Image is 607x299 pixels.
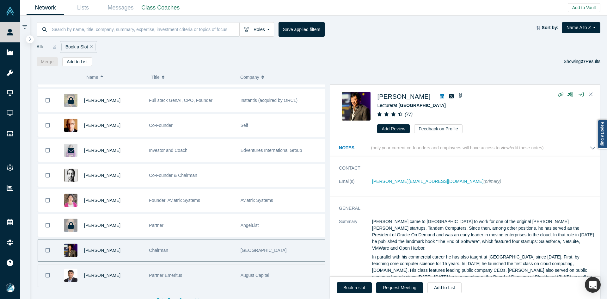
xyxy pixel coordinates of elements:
img: Timothy Chou's Profile Image [342,92,371,121]
a: [PERSON_NAME][EMAIL_ADDRESS][DOMAIN_NAME] [372,179,483,184]
button: Roles [239,22,274,37]
dt: Email(s) [339,178,372,191]
strong: 27 [581,59,586,64]
i: ( 77 ) [405,112,413,117]
span: Full stack GenAI, CPO, Founder [149,98,212,103]
span: Aviatrix Systems [241,198,273,203]
span: Lecturer at [377,103,446,108]
p: In parallel with his commercial career he has also taught at [GEOGRAPHIC_DATA] since [DATE]. Firs... [372,254,596,287]
span: Chairman [149,248,168,253]
a: [GEOGRAPHIC_DATA] [398,103,446,108]
img: Mia Scott's Account [6,283,15,292]
span: Company [240,71,259,84]
p: [PERSON_NAME] came to [GEOGRAPHIC_DATA] to work for one of the original [PERSON_NAME] [PERSON_NAM... [372,218,596,252]
div: Book a Slot [61,43,95,51]
button: Bookmark [38,240,58,261]
a: [PERSON_NAME] [84,273,120,278]
button: Name [86,71,145,84]
a: Report a bug! [598,120,607,149]
a: [PERSON_NAME] [84,198,120,203]
span: (primary) [483,179,501,184]
button: Bookmark [38,140,58,161]
span: Name [86,71,98,84]
a: [PERSON_NAME] [84,248,120,253]
button: Bookmark [38,90,58,111]
a: [PERSON_NAME] [84,98,120,103]
button: Add Review [377,124,410,133]
a: Lists [64,0,102,15]
span: [GEOGRAPHIC_DATA] [241,248,287,253]
span: Instantis (acquired by ORCL) [241,98,298,103]
span: Co-Founder & Chairman [149,173,197,178]
a: [PERSON_NAME] [84,223,120,228]
button: Bookmark [38,215,58,236]
button: Add to List [427,282,462,293]
div: Showing [564,57,600,66]
span: AngelList [241,223,259,228]
img: Vivek Mehra's Profile Image [64,269,77,282]
button: Bookmark [38,115,58,136]
button: Feedback on Profile [414,124,463,133]
a: [PERSON_NAME] [84,148,120,153]
button: Bookmark [38,265,58,286]
span: Title [151,71,160,84]
img: Timothy Chou's Profile Image [64,244,77,257]
span: Self [241,123,248,128]
h3: Contact [339,165,587,171]
a: [PERSON_NAME] [84,123,120,128]
img: Sherry Wei's Profile Image [64,194,77,207]
h3: Notes [339,145,370,151]
span: Investor and Coach [149,148,187,153]
span: August Capital [241,273,269,278]
span: Partner [149,223,163,228]
button: Title [151,71,234,84]
a: Class Coaches [139,0,182,15]
img: Robert Winder's Profile Image [64,119,77,132]
strong: Sort by: [542,25,559,30]
span: Edventures International Group [241,148,302,153]
img: Alchemist Vault Logo [6,7,15,16]
a: Network [27,0,64,15]
p: (only your current co-founders and employees will have access to view/edit these notes) [371,145,544,151]
button: Bookmark [38,190,58,211]
button: Merge [37,57,58,66]
span: All: [37,44,43,50]
button: Company [240,71,322,84]
span: Founder, Aviatrix Systems [149,198,200,203]
a: Messages [102,0,139,15]
img: Seb Boyer's Profile Image [64,169,77,182]
a: [PERSON_NAME] [377,93,430,100]
input: Search by name, title, company, summary, expertise, investment criteria or topics of focus [51,22,239,37]
button: Request Meeting [376,282,423,293]
a: [PERSON_NAME] [84,173,120,178]
button: Close [586,90,596,100]
button: Bookmark [38,165,58,186]
button: Add to List [62,57,92,66]
span: Co-Founder [149,123,173,128]
button: Save applied filters [279,22,325,37]
button: Notes (only your current co-founders and employees will have access to view/edit these notes) [339,145,596,151]
a: Book a slot [337,282,372,293]
button: Add to Vault [568,3,600,12]
span: Partner Emeritus [149,273,182,278]
h3: General [339,205,587,212]
button: Remove Filter [88,43,93,51]
button: Name A to Z [562,22,600,33]
span: Results [581,59,600,64]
